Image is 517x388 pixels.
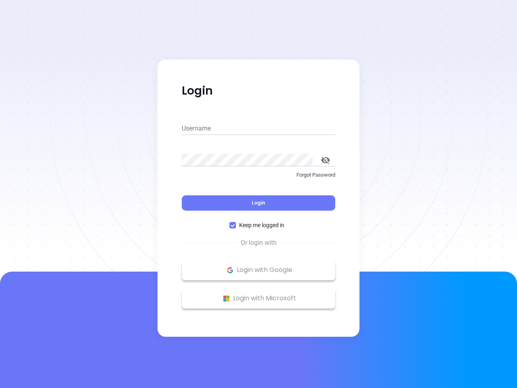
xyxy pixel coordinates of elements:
button: Google Logo Login with Google [182,260,335,280]
img: Microsoft Logo [221,293,231,304]
p: Forgot Password [182,171,335,179]
p: Login [182,84,335,98]
a: Forgot Password [182,171,335,186]
button: Login [182,195,335,211]
button: toggle password visibility [316,150,335,170]
span: Login [252,199,265,206]
p: Login with Microsoft [186,292,331,304]
span: Keep me logged in [236,221,288,230]
button: Microsoft Logo Login with Microsoft [182,288,335,308]
span: Or login with [237,238,281,248]
img: Google Logo [225,265,235,275]
p: Login with Google [186,264,331,276]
